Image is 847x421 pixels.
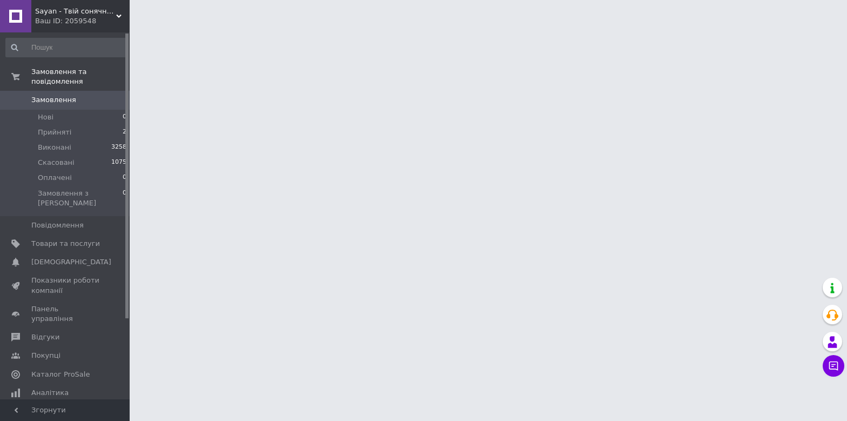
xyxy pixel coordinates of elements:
span: 1075 [111,158,126,168]
div: Ваш ID: 2059548 [35,16,130,26]
span: Панель управління [31,304,100,324]
span: Sayan - Твій сонячний світ [35,6,116,16]
button: Чат з покупцем [823,355,844,377]
span: Замовлення та повідомлення [31,67,130,86]
span: Прийняті [38,128,71,137]
span: 0 [123,189,126,208]
span: Каталог ProSale [31,370,90,379]
span: Повідомлення [31,220,84,230]
span: Оплачені [38,173,72,183]
span: Замовлення з [PERSON_NAME] [38,189,123,208]
span: Відгуки [31,332,59,342]
span: Нові [38,112,53,122]
span: Покупці [31,351,60,360]
span: 2 [123,128,126,137]
span: 3258 [111,143,126,152]
span: Показники роботи компанії [31,276,100,295]
span: Виконані [38,143,71,152]
span: Аналітика [31,388,69,398]
span: [DEMOGRAPHIC_DATA] [31,257,111,267]
span: Замовлення [31,95,76,105]
span: 0 [123,112,126,122]
span: Товари та послуги [31,239,100,249]
span: 0 [123,173,126,183]
span: Скасовані [38,158,75,168]
input: Пошук [5,38,127,57]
